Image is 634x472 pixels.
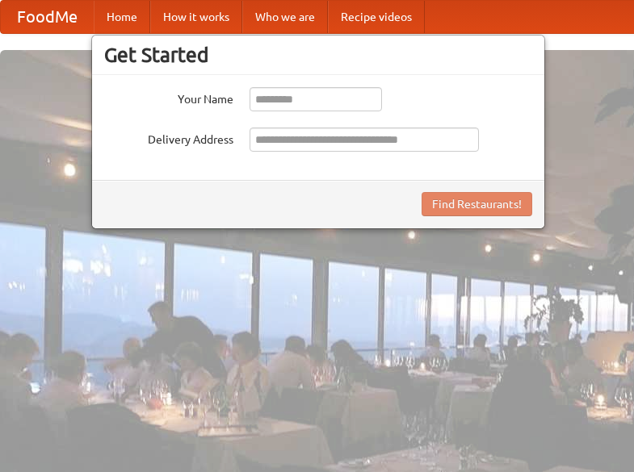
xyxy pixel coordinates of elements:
[104,87,233,107] label: Your Name
[422,192,532,216] button: Find Restaurants!
[104,43,532,67] h3: Get Started
[242,1,328,33] a: Who we are
[104,127,233,148] label: Delivery Address
[94,1,150,33] a: Home
[1,1,94,33] a: FoodMe
[150,1,242,33] a: How it works
[328,1,425,33] a: Recipe videos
